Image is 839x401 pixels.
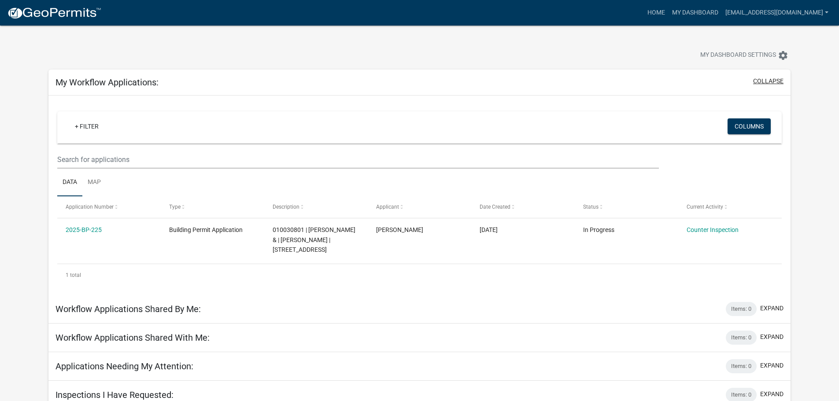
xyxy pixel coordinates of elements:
[760,332,784,342] button: expand
[471,196,575,217] datatable-header-cell: Date Created
[66,226,102,233] a: 2025-BP-225
[273,226,355,254] span: 010030801 | JAMES C CAMPBELL & | LISA M CAMPBELL | 12489 125TH ST NE
[66,204,114,210] span: Application Number
[55,304,201,314] h5: Workflow Applications Shared By Me:
[68,118,106,134] a: + Filter
[57,169,82,197] a: Data
[583,204,599,210] span: Status
[726,359,757,373] div: Items: 0
[264,196,368,217] datatable-header-cell: Description
[82,169,106,197] a: Map
[480,226,498,233] span: 09/10/2025
[687,226,739,233] a: Counter Inspection
[55,332,210,343] h5: Workflow Applications Shared With Me:
[678,196,781,217] datatable-header-cell: Current Activity
[760,361,784,370] button: expand
[644,4,669,21] a: Home
[376,226,423,233] span: Severin Bialke
[574,196,678,217] datatable-header-cell: Status
[169,226,243,233] span: Building Permit Application
[55,77,159,88] h5: My Workflow Applications:
[778,50,788,61] i: settings
[728,118,771,134] button: Columns
[687,204,723,210] span: Current Activity
[726,331,757,345] div: Items: 0
[753,77,784,86] button: collapse
[273,204,299,210] span: Description
[693,47,795,64] button: My Dashboard Settingssettings
[760,304,784,313] button: expand
[760,390,784,399] button: expand
[48,96,791,295] div: collapse
[480,204,510,210] span: Date Created
[57,151,658,169] input: Search for applications
[722,4,832,21] a: [EMAIL_ADDRESS][DOMAIN_NAME]
[161,196,264,217] datatable-header-cell: Type
[55,361,193,372] h5: Applications Needing My Attention:
[57,264,782,286] div: 1 total
[55,390,174,400] h5: Inspections I Have Requested:
[368,196,471,217] datatable-header-cell: Applicant
[583,226,614,233] span: In Progress
[376,204,399,210] span: Applicant
[669,4,722,21] a: My Dashboard
[700,50,776,61] span: My Dashboard Settings
[726,302,757,316] div: Items: 0
[57,196,161,217] datatable-header-cell: Application Number
[169,204,181,210] span: Type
